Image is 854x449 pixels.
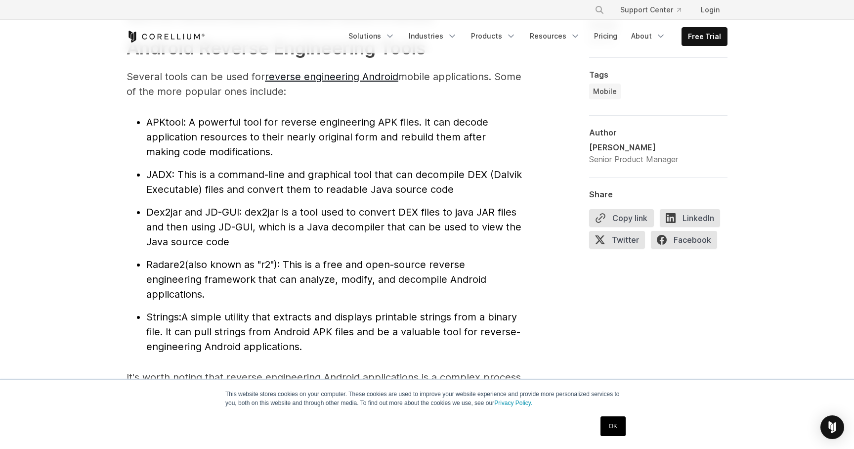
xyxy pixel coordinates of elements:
[589,153,678,165] div: Senior Product Manager
[225,390,629,407] p: This website stores cookies on your computer. These cookies are used to improve your website expe...
[612,1,689,19] a: Support Center
[589,189,727,199] div: Share
[146,259,185,270] span: Radare2
[589,231,645,249] span: Twitter
[146,206,239,218] span: Dex2jar and JD-GUI
[693,1,727,19] a: Login
[146,169,522,195] span: : This is a command-line and graphical tool that can decompile DEX (Dalvik Executable) files and ...
[651,231,717,249] span: Facebook
[127,37,426,59] strong: Android Reverse Engineering Tools
[465,27,522,45] a: Products
[146,206,521,248] span: : dex2jar is a tool used to convert DEX files to java JAR files and then using JD-GUI, which is a...
[589,84,621,99] a: Mobile
[589,70,727,80] div: Tags
[660,209,720,227] span: LinkedIn
[146,311,181,323] span: Strings:
[589,141,678,153] div: [PERSON_NAME]
[651,231,723,253] a: Facebook
[127,31,205,43] a: Corellium Home
[342,27,727,46] div: Navigation Menu
[146,116,183,128] span: APKtool
[146,169,172,180] span: JADX
[660,209,726,231] a: LinkedIn
[146,311,520,353] span: A simple utility that extracts and displays printable strings from a binary file. It can pull str...
[588,27,623,45] a: Pricing
[127,370,522,429] p: It's worth noting that reverse engineering Android applications is a complex process that require...
[589,209,654,227] button: Copy link
[820,415,844,439] div: Open Intercom Messenger
[403,27,463,45] a: Industries
[524,27,586,45] a: Resources
[146,259,486,300] span: (also known as "r2"): This is a free and open-source reverse engineering framework that can analy...
[265,71,398,83] a: reverse engineering Android
[593,87,617,96] span: Mobile
[625,27,672,45] a: About
[342,27,401,45] a: Solutions
[589,231,651,253] a: Twitter
[682,28,727,45] a: Free Trial
[591,1,608,19] button: Search
[583,1,727,19] div: Navigation Menu
[600,416,626,436] a: OK
[589,128,727,137] div: Author
[146,116,488,158] span: : A powerful tool for reverse engineering APK files. It can decode application resources to their...
[494,400,532,406] a: Privacy Policy.
[127,69,522,99] p: Several tools can be used for mobile applications. Some of the more popular ones include:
